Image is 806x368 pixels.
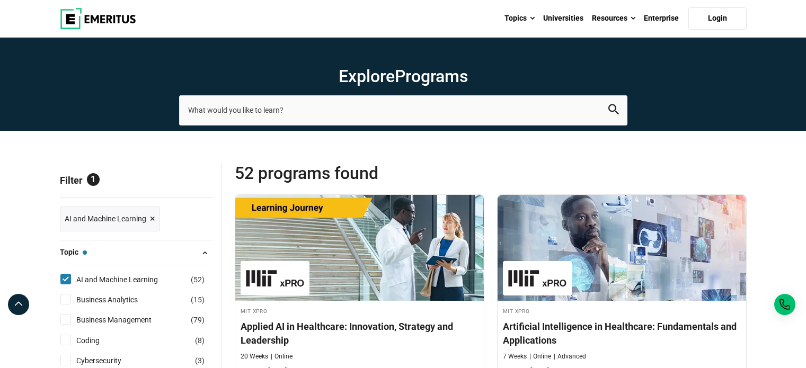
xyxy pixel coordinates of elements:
h4: MIT xPRO [503,306,741,315]
span: ( ) [191,294,205,306]
p: 20 Weeks [241,352,268,361]
img: Applied AI in Healthcare: Innovation, Strategy and Leadership | Online AI and Machine Learning Co... [235,195,484,301]
span: 8 [198,336,202,345]
a: Reset all [180,175,213,189]
a: AI and Machine Learning [76,274,179,285]
span: ( ) [191,314,205,326]
a: Business Analytics [76,294,159,306]
span: ( ) [191,274,205,285]
span: 52 Programs found [235,163,491,184]
span: AI and Machine Learning [65,213,146,225]
h4: Artificial Intelligence in Healthcare: Fundamentals and Applications [503,320,741,346]
span: 3 [198,356,202,365]
h4: MIT xPRO [241,306,479,315]
p: Filter [60,163,213,198]
a: search [608,107,619,117]
button: search [608,104,619,116]
p: Advanced [554,352,586,361]
span: ( ) [195,355,205,366]
a: AI and Machine Learning × [60,207,160,231]
h4: Applied AI in Healthcare: Innovation, Strategy and Leadership [241,320,479,346]
span: 15 [193,295,202,304]
a: Coding [76,335,121,346]
a: Login [688,7,747,30]
span: Topic [60,246,87,258]
p: Online [271,352,293,361]
img: MIT xPRO [246,266,304,290]
a: Business Management [76,314,173,326]
input: search-page [179,95,627,125]
span: × [150,211,155,227]
p: 7 Weeks [503,352,527,361]
img: MIT xPRO [508,266,566,290]
p: Online [529,352,551,361]
button: Topic [60,245,213,261]
span: 1 [87,173,100,186]
img: Artificial Intelligence in Healthcare: Fundamentals and Applications | Online AI and Machine Lear... [498,195,746,301]
span: 79 [193,316,202,324]
span: Programs [395,66,468,86]
span: 52 [193,275,202,284]
a: Cybersecurity [76,355,143,366]
h1: Explore [179,66,627,87]
span: ( ) [195,335,205,346]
